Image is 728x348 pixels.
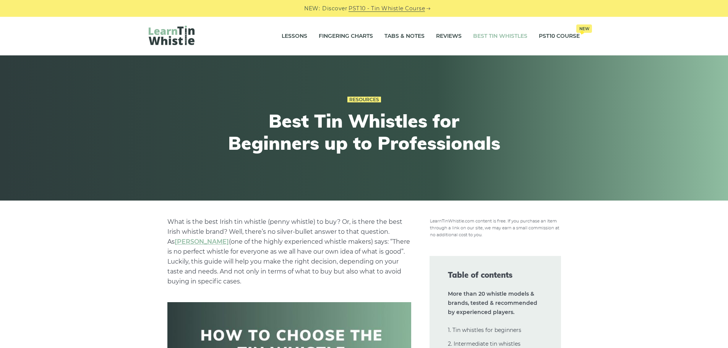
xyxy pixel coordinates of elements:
p: What is the best Irish tin whistle (penny whistle) to buy? Or, is there the best Irish whistle br... [167,217,411,286]
a: Tabs & Notes [384,27,425,46]
strong: More than 20 whistle models & brands, tested & recommended by experienced players. [448,290,537,316]
span: New [576,24,592,33]
img: LearnTinWhistle.com [149,26,195,45]
img: disclosure [430,217,561,238]
a: Fingering Charts [319,27,373,46]
a: PST10 CourseNew [539,27,580,46]
a: Reviews [436,27,462,46]
span: Table of contents [448,270,543,280]
a: undefined (opens in a new tab) [175,238,229,245]
a: 1. Tin whistles for beginners [448,327,521,333]
a: Resources [347,97,381,103]
a: Best Tin Whistles [473,27,527,46]
h1: Best Tin Whistles for Beginners up to Professionals [224,110,505,154]
a: 2. Intermediate tin whistles [448,340,520,347]
a: Lessons [282,27,307,46]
